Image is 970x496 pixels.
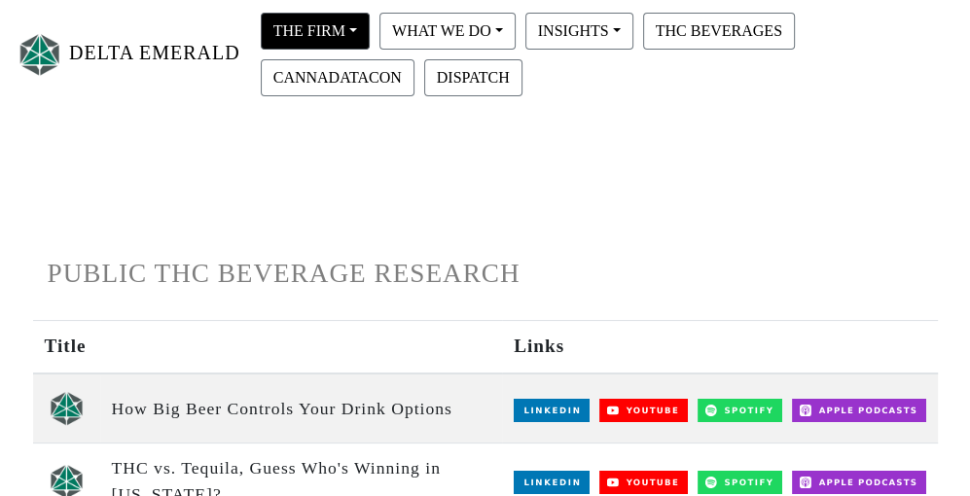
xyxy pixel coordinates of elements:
[792,471,926,494] img: Apple Podcasts
[256,68,419,85] a: CANNADATACON
[638,21,800,38] a: THC BEVERAGES
[261,13,370,50] button: THE FIRM
[599,399,688,422] img: YouTube
[419,68,527,85] a: DISPATCH
[698,399,782,422] img: Spotify
[16,29,64,81] img: Logo
[379,13,516,50] button: WHAT WE DO
[16,24,240,86] a: DELTA EMERALD
[100,373,503,443] td: How Big Beer Controls Your Drink Options
[514,399,590,422] img: LinkedIn
[792,399,926,422] img: Apple Podcasts
[261,59,414,96] button: CANNADATACON
[33,321,100,373] th: Title
[525,13,633,50] button: INSIGHTS
[502,321,937,373] th: Links
[48,258,923,290] h1: PUBLIC THC BEVERAGE RESEARCH
[698,471,782,494] img: Spotify
[514,471,590,494] img: LinkedIn
[599,471,688,494] img: YouTube
[424,59,522,96] button: DISPATCH
[643,13,795,50] button: THC BEVERAGES
[50,391,84,426] img: unscripted logo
